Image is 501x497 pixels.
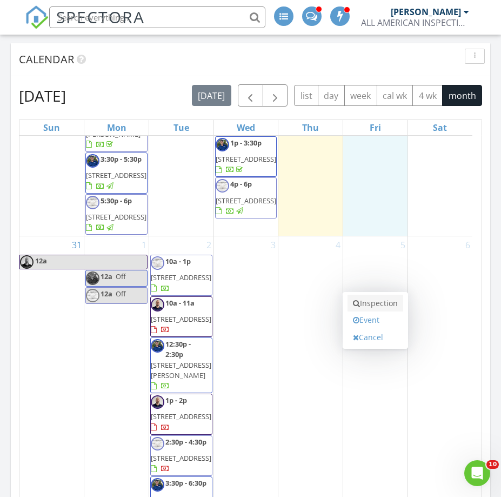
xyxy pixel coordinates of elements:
[216,179,229,193] img: jonathan_wallet_license.jpg
[105,120,129,135] a: Monday
[192,85,231,106] button: [DATE]
[486,460,499,469] span: 10
[215,177,277,218] a: 4p - 6p [STREET_ADDRESS]
[300,120,321,135] a: Thursday
[41,120,62,135] a: Sunday
[165,478,206,488] span: 3:30p - 6:30p
[230,138,262,148] span: 1p - 3:30p
[235,120,257,135] a: Wednesday
[391,6,461,17] div: [PERSON_NAME]
[344,85,377,106] button: week
[151,437,211,473] a: 2:30p - 4:30p [STREET_ADDRESS]
[86,154,146,190] a: 3:30p - 5:30p [STREET_ADDRESS]
[165,339,191,359] span: 12:30p - 2:30p
[151,298,211,334] a: 10a - 11a [STREET_ADDRESS]
[215,136,277,177] a: 1p - 3:30p [STREET_ADDRESS]
[25,15,145,37] a: SPECTORA
[35,255,48,269] span: 12a
[150,296,212,337] a: 10a - 11a [STREET_ADDRESS]
[294,85,318,106] button: list
[269,236,278,254] a: Go to September 3, 2025
[368,120,383,135] a: Friday
[165,437,206,447] span: 2:30p - 4:30p
[150,255,212,296] a: 10a - 1p [STREET_ADDRESS]
[442,85,482,106] button: month
[70,236,84,254] a: Go to August 31, 2025
[85,153,148,194] a: 3:30p - 5:30p [STREET_ADDRESS]
[116,289,126,299] span: Off
[19,85,66,107] h2: [DATE]
[216,196,276,206] span: [STREET_ADDRESS]
[238,84,263,107] button: Previous month
[431,120,449,135] a: Saturday
[412,85,443,106] button: 4 wk
[464,460,490,486] iframe: Intercom live chat
[86,119,146,139] span: [STREET_ADDRESS][PERSON_NAME]
[25,5,49,29] img: The Best Home Inspection Software - Spectora
[398,236,408,254] a: Go to September 5, 2025
[377,85,413,106] button: cal wk
[151,298,164,312] img: vic_spectora.jpg
[86,154,99,168] img: jaij4702a.jpg
[151,437,164,450] img: jonathan_wallet_license.jpg
[171,120,191,135] a: Tuesday
[86,102,146,149] a: [STREET_ADDRESS][PERSON_NAME]
[19,52,74,67] span: Calendar
[333,236,343,254] a: Go to September 4, 2025
[101,289,112,299] span: 12a
[86,212,146,222] span: [STREET_ADDRESS]
[151,273,211,282] span: [STREET_ADDRESS]
[151,339,164,353] img: jaij4702a.jpg
[348,312,403,329] a: Event
[230,179,252,189] span: 4p - 6p
[348,295,403,312] a: Inspection
[116,271,126,281] span: Off
[86,170,146,180] span: [STREET_ADDRESS]
[151,360,211,380] span: [STREET_ADDRESS][PERSON_NAME]
[263,84,288,107] button: Next month
[151,314,211,324] span: [STREET_ADDRESS]
[216,138,229,151] img: jaij4702a.jpg
[86,271,99,285] img: jaij4702a.jpg
[101,196,132,206] span: 5:30p - 6p
[165,395,187,405] span: 1p - 2p
[150,394,212,435] a: 1p - 2p [STREET_ADDRESS]
[151,339,211,390] a: 12:30p - 2:30p [STREET_ADDRESS][PERSON_NAME]
[318,85,345,106] button: day
[86,289,99,302] img: jonathan_wallet_license.jpg
[151,478,164,492] img: jaij4702a.jpg
[151,412,211,421] span: [STREET_ADDRESS]
[463,236,472,254] a: Go to September 6, 2025
[361,17,469,28] div: ALL AMERICAN INSPECTION SERVICES
[20,255,34,269] img: vic_spectora.jpg
[86,196,146,232] a: 5:30p - 6p [STREET_ADDRESS]
[101,271,112,281] span: 12a
[86,196,99,209] img: jonathan_wallet_license.jpg
[165,298,195,308] span: 10a - 11a
[151,256,164,270] img: jonathan_wallet_license.jpg
[216,179,276,215] a: 4p - 6p [STREET_ADDRESS]
[216,154,276,164] span: [STREET_ADDRESS]
[348,329,403,346] a: Cancel
[139,236,149,254] a: Go to September 1, 2025
[85,194,148,235] a: 5:30p - 6p [STREET_ADDRESS]
[216,138,276,174] a: 1p - 3:30p [STREET_ADDRESS]
[151,395,164,409] img: vic_spectora.jpg
[151,453,211,463] span: [STREET_ADDRESS]
[204,236,213,254] a: Go to September 2, 2025
[150,337,212,393] a: 12:30p - 2:30p [STREET_ADDRESS][PERSON_NAME]
[151,395,211,432] a: 1p - 2p [STREET_ADDRESS]
[165,256,191,266] span: 10a - 1p
[49,6,265,28] input: Search everything...
[101,154,142,164] span: 3:30p - 5:30p
[150,435,212,476] a: 2:30p - 4:30p [STREET_ADDRESS]
[151,256,211,293] a: 10a - 1p [STREET_ADDRESS]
